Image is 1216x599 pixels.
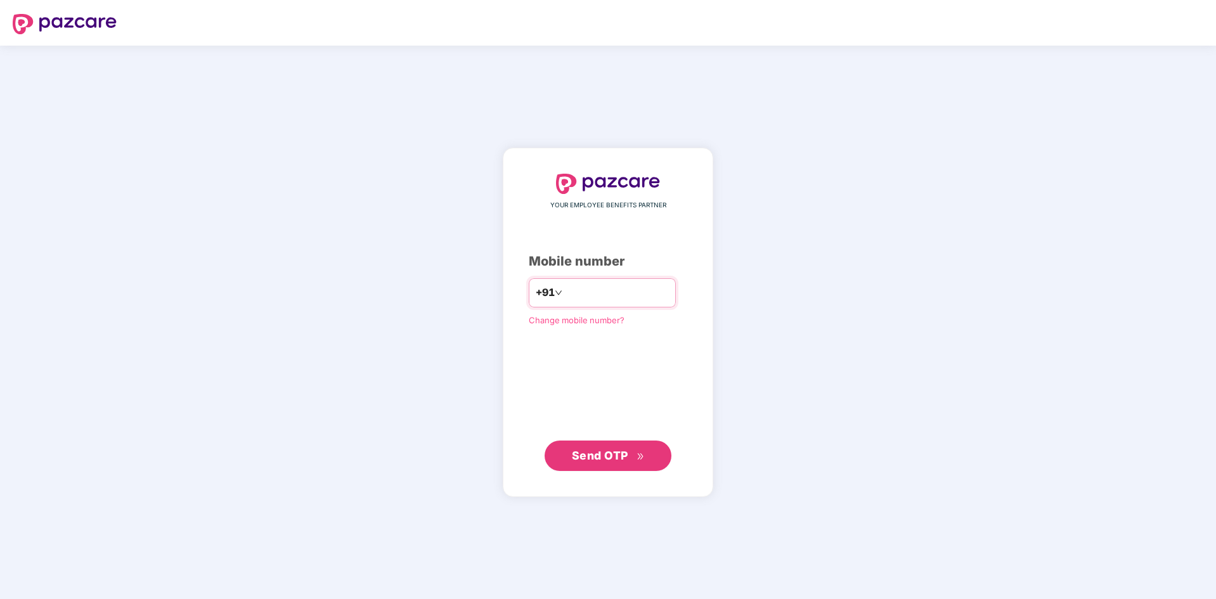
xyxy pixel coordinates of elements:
[637,453,645,461] span: double-right
[529,315,624,325] a: Change mobile number?
[13,14,117,34] img: logo
[545,441,671,471] button: Send OTPdouble-right
[536,285,555,300] span: +91
[529,252,687,271] div: Mobile number
[555,289,562,297] span: down
[572,449,628,462] span: Send OTP
[550,200,666,210] span: YOUR EMPLOYEE BENEFITS PARTNER
[556,174,660,194] img: logo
